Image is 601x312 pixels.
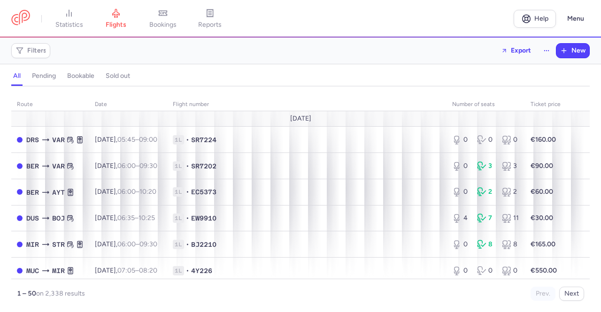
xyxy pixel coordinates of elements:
span: statistics [55,21,83,29]
span: DRS [26,135,39,145]
span: 1L [173,213,184,223]
strong: €165.00 [531,240,555,248]
span: • [186,213,189,223]
span: [DATE], [95,214,155,222]
h4: pending [32,72,56,80]
span: AYT [52,187,65,198]
span: [DATE], [95,162,157,170]
span: 1L [173,161,184,171]
span: • [186,161,189,171]
a: statistics [46,8,92,29]
span: [DATE], [95,136,157,144]
th: Flight number [167,98,447,112]
div: 0 [502,135,519,145]
span: – [117,188,156,196]
span: BOJ [52,213,65,223]
span: MUC [26,266,39,276]
div: 4 [452,213,470,223]
span: Filters [27,47,46,54]
span: Export [511,47,531,54]
span: – [117,136,157,144]
div: 3 [477,161,494,171]
span: BER [26,161,39,171]
span: Help [534,15,548,22]
time: 08:20 [139,266,157,274]
time: 10:20 [139,188,156,196]
div: 7 [477,213,494,223]
time: 10:25 [139,214,155,222]
div: 11 [502,213,519,223]
span: VAR [52,135,65,145]
h4: all [13,72,21,80]
time: 09:30 [139,240,157,248]
span: on 2,338 results [36,289,85,297]
span: MIR [52,266,65,276]
div: 2 [477,187,494,197]
time: 06:00 [117,162,136,170]
strong: €550.00 [531,266,557,274]
span: 4Y226 [191,266,212,275]
span: bookings [149,21,177,29]
span: • [186,187,189,197]
a: bookings [139,8,186,29]
strong: 1 – 50 [17,289,36,297]
button: New [556,44,589,58]
span: EW9910 [191,213,216,223]
span: DUS [26,213,39,223]
span: [DATE], [95,240,157,248]
h4: bookable [67,72,94,80]
span: MIR [26,239,39,250]
span: New [571,47,586,54]
th: date [89,98,167,112]
button: Next [559,287,584,301]
div: 0 [452,266,470,275]
time: 09:00 [139,136,157,144]
a: flights [92,8,139,29]
div: 0 [477,135,494,145]
strong: €60.00 [531,188,553,196]
span: [DATE] [290,115,311,122]
a: CitizenPlane red outlined logo [11,10,30,27]
span: BJ2210 [191,240,216,249]
div: 0 [502,266,519,275]
span: – [117,266,157,274]
span: 1L [173,240,184,249]
span: – [117,214,155,222]
strong: €30.00 [531,214,553,222]
span: 1L [173,135,184,145]
div: 0 [452,240,470,249]
div: 0 [477,266,494,275]
span: [DATE], [95,188,156,196]
span: STR [52,239,65,250]
div: 3 [502,161,519,171]
span: BER [26,187,39,198]
a: Help [514,10,556,28]
time: 06:00 [117,188,136,196]
time: 09:30 [139,162,157,170]
div: 0 [452,135,470,145]
span: • [186,135,189,145]
span: reports [198,21,222,29]
button: Menu [562,10,590,28]
span: • [186,266,189,275]
span: • [186,240,189,249]
button: Export [495,43,537,58]
div: 0 [452,161,470,171]
h4: sold out [106,72,130,80]
span: 1L [173,266,184,275]
time: 05:45 [117,136,135,144]
th: route [11,98,89,112]
strong: €160.00 [531,136,556,144]
span: VAR [52,161,65,171]
div: 0 [452,187,470,197]
div: 8 [502,240,519,249]
button: Filters [12,44,50,58]
div: 2 [502,187,519,197]
span: EC5373 [191,187,216,197]
time: 06:00 [117,240,136,248]
span: – [117,240,157,248]
time: 06:35 [117,214,135,222]
th: number of seats [447,98,525,112]
time: 07:05 [117,266,135,274]
a: reports [186,8,233,29]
